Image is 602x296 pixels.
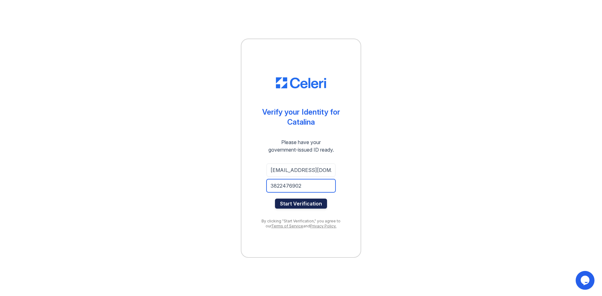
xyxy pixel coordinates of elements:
div: Verify your Identity for Catalina [262,107,340,127]
a: Privacy Policy. [310,224,336,228]
button: Start Verification [275,199,327,209]
input: Phone [267,179,335,192]
a: Terms of Service [271,224,303,228]
div: By clicking "Start Verification," you agree to our and [254,219,348,229]
img: CE_Logo_Blue-a8612792a0a2168367f1c8372b55b34899dd931a85d93a1a3d3e32e68fde9ad4.png [276,77,326,89]
input: Email [267,164,335,177]
div: Please have your government-issued ID ready. [257,138,345,153]
iframe: chat widget [576,271,596,290]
